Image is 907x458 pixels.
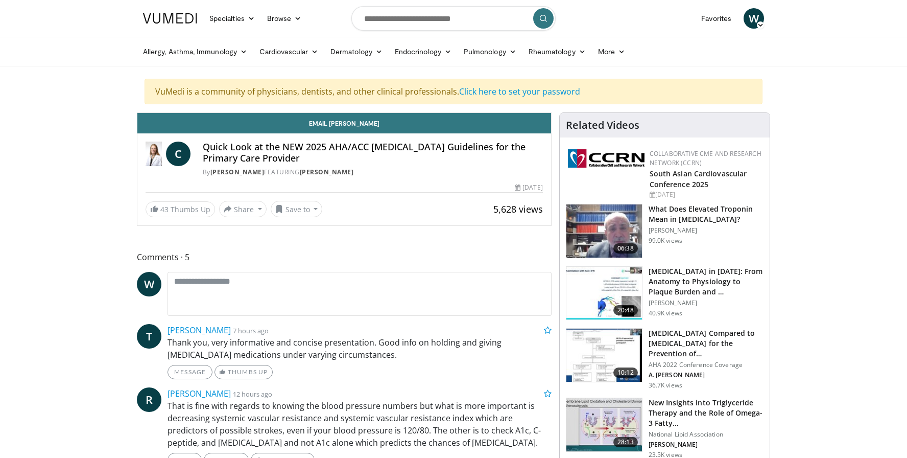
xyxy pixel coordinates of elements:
[522,41,592,62] a: Rheumatology
[566,204,763,258] a: 06:38 What Does Elevated Troponin Mean in [MEDICAL_DATA]? [PERSON_NAME] 99.0K views
[389,41,458,62] a: Endocrinology
[566,328,763,390] a: 10:12 [MEDICAL_DATA] Compared to [MEDICAL_DATA] for the Prevention of… AHA 2022 Conference Covera...
[566,204,642,258] img: 98daf78a-1d22-4ebe-927e-10afe95ffd94.150x105_q85_crop-smart_upscale.jpg
[137,324,161,349] a: T
[146,142,162,166] img: Dr. Catherine P. Benziger
[271,201,323,217] button: Save to
[203,168,543,177] div: By FEATURING
[613,305,638,315] span: 20:48
[515,183,542,192] div: [DATE]
[168,365,212,379] a: Message
[233,326,269,335] small: 7 hours ago
[649,371,763,379] p: A. [PERSON_NAME]
[143,13,197,24] img: VuMedi Logo
[214,365,272,379] a: Thumbs Up
[649,361,763,369] p: AHA 2022 Conference Coverage
[744,8,764,29] a: W
[137,41,253,62] a: Allergy, Asthma, Immunology
[458,41,522,62] a: Pulmonology
[649,237,682,245] p: 99.0K views
[649,266,763,297] h3: [MEDICAL_DATA] in [DATE]: From Anatomy to Physiology to Plaque Burden and …
[168,325,231,336] a: [PERSON_NAME]
[137,387,161,412] a: R
[166,142,190,166] a: C
[351,6,556,31] input: Search topics, interventions
[613,368,638,378] span: 10:12
[566,119,639,131] h4: Related Videos
[219,201,267,217] button: Share
[649,204,763,224] h3: What Does Elevated Troponin Mean in [MEDICAL_DATA]?
[493,203,543,215] span: 5,628 views
[203,8,261,29] a: Specialties
[649,441,763,449] p: [PERSON_NAME]
[566,398,642,451] img: 45ea033d-f728-4586-a1ce-38957b05c09e.150x105_q85_crop-smart_upscale.jpg
[649,309,682,317] p: 40.9K views
[649,398,763,428] h3: New Insights into Triglyceride Therapy and the Role of Omega-3 Fatty…
[300,168,354,176] a: [PERSON_NAME]
[168,400,552,449] p: That is fine with regards to knowing the blood pressure numbers but what is more important is dec...
[613,437,638,447] span: 28:13
[695,8,737,29] a: Favorites
[145,79,762,104] div: VuMedi is a community of physicians, dentists, and other clinical professionals.
[566,267,642,320] img: 823da73b-7a00-425d-bb7f-45c8b03b10c3.150x105_q85_crop-smart_upscale.jpg
[203,142,543,164] h4: Quick Look at the NEW 2025 AHA/ACC [MEDICAL_DATA] Guidelines for the Primary Care Provider
[253,41,324,62] a: Cardiovascular
[613,243,638,254] span: 06:38
[168,336,552,361] p: Thank you, very informative and concise presentation. Good info on holding and giving [MEDICAL_DA...
[233,390,272,399] small: 12 hours ago
[649,299,763,307] p: [PERSON_NAME]
[210,168,265,176] a: [PERSON_NAME]
[261,8,308,29] a: Browse
[324,41,389,62] a: Dermatology
[649,430,763,439] p: National Lipid Association
[649,226,763,235] p: [PERSON_NAME]
[137,272,161,296] a: W
[566,329,642,382] img: 7c0f9b53-1609-4588-8498-7cac8464d722.150x105_q85_crop-smart_upscale.jpg
[137,113,551,133] a: Email [PERSON_NAME]
[168,388,231,399] a: [PERSON_NAME]
[137,250,552,264] span: Comments 5
[650,169,747,189] a: South Asian Cardiovascular Conference 2025
[650,149,761,167] a: Collaborative CME and Research Network (CCRN)
[566,266,763,320] a: 20:48 [MEDICAL_DATA] in [DATE]: From Anatomy to Physiology to Plaque Burden and … [PERSON_NAME] 4...
[649,381,682,390] p: 36.7K views
[160,204,169,214] span: 43
[650,190,761,199] div: [DATE]
[459,86,580,97] a: Click here to set your password
[568,149,645,168] img: a04ee3ba-8487-4636-b0fb-5e8d268f3737.png.150x105_q85_autocrop_double_scale_upscale_version-0.2.png
[649,328,763,359] h3: [MEDICAL_DATA] Compared to [MEDICAL_DATA] for the Prevention of…
[146,201,215,217] a: 43 Thumbs Up
[592,41,631,62] a: More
